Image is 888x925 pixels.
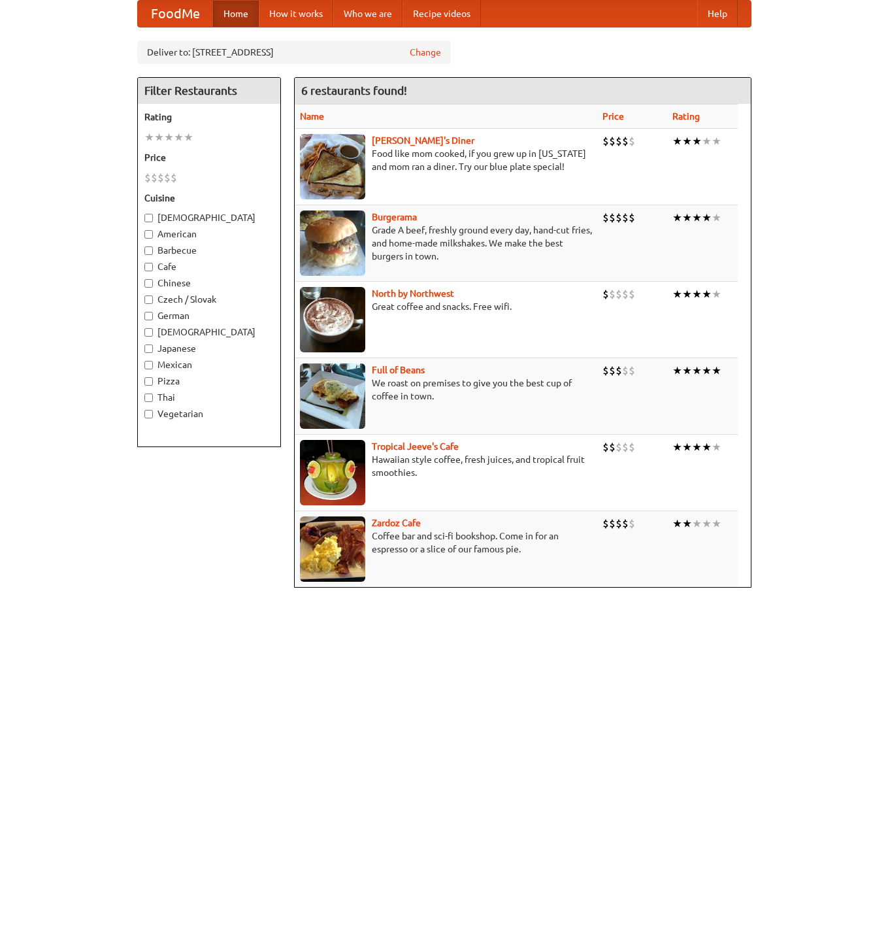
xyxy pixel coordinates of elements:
[300,377,592,403] p: We roast on premises to give you the best cup of coffee in town.
[144,277,274,290] label: Chinese
[616,287,622,301] li: $
[672,210,682,225] li: ★
[692,363,702,378] li: ★
[410,46,441,59] a: Change
[300,147,592,173] p: Food like mom cooked, if you grew up in [US_STATE] and mom ran a diner. Try our blue plate special!
[144,377,153,386] input: Pizza
[144,110,274,124] h5: Rating
[144,295,153,304] input: Czech / Slovak
[144,375,274,388] label: Pizza
[712,210,721,225] li: ★
[609,363,616,378] li: $
[300,530,592,556] p: Coffee bar and sci-fi bookshop. Come in for an espresso or a slice of our famous pie.
[144,171,151,185] li: $
[602,134,609,148] li: $
[301,84,407,97] ng-pluralize: 6 restaurants found!
[702,210,712,225] li: ★
[144,345,153,353] input: Japanese
[697,1,738,27] a: Help
[712,440,721,454] li: ★
[372,441,459,452] b: Tropical Jeeve's Cafe
[144,312,153,320] input: German
[622,363,629,378] li: $
[609,516,616,531] li: $
[372,365,425,375] a: Full of Beans
[712,134,721,148] li: ★
[702,287,712,301] li: ★
[672,111,700,122] a: Rating
[629,363,635,378] li: $
[144,151,274,164] h5: Price
[138,1,213,27] a: FoodMe
[300,363,365,429] img: beans.jpg
[300,224,592,263] p: Grade A beef, freshly ground every day, hand-cut fries, and home-made milkshakes. We make the bes...
[609,134,616,148] li: $
[692,440,702,454] li: ★
[300,111,324,122] a: Name
[144,227,274,241] label: American
[164,171,171,185] li: $
[629,516,635,531] li: $
[602,363,609,378] li: $
[144,260,274,273] label: Cafe
[602,111,624,122] a: Price
[672,363,682,378] li: ★
[602,287,609,301] li: $
[372,212,417,222] a: Burgerama
[672,440,682,454] li: ★
[622,210,629,225] li: $
[144,342,274,355] label: Japanese
[300,440,365,505] img: jeeves.jpg
[154,130,164,144] li: ★
[712,287,721,301] li: ★
[622,134,629,148] li: $
[616,363,622,378] li: $
[672,516,682,531] li: ★
[372,288,454,299] a: North by Northwest
[144,410,153,418] input: Vegetarian
[602,210,609,225] li: $
[702,516,712,531] li: ★
[144,407,274,420] label: Vegetarian
[609,287,616,301] li: $
[144,279,153,288] input: Chinese
[151,171,157,185] li: $
[682,363,692,378] li: ★
[622,516,629,531] li: $
[692,516,702,531] li: ★
[372,135,474,146] a: [PERSON_NAME]'s Diner
[616,516,622,531] li: $
[144,293,274,306] label: Czech / Slovak
[692,210,702,225] li: ★
[692,134,702,148] li: ★
[702,134,712,148] li: ★
[702,363,712,378] li: ★
[144,326,274,339] label: [DEMOGRAPHIC_DATA]
[138,78,280,104] h4: Filter Restaurants
[144,263,153,271] input: Cafe
[184,130,193,144] li: ★
[164,130,174,144] li: ★
[144,244,274,257] label: Barbecue
[629,287,635,301] li: $
[333,1,403,27] a: Who we are
[300,516,365,582] img: zardoz.jpg
[672,287,682,301] li: ★
[144,309,274,322] label: German
[300,453,592,479] p: Hawaiian style coffee, fresh juices, and tropical fruit smoothies.
[682,287,692,301] li: ★
[602,516,609,531] li: $
[372,518,421,528] b: Zardoz Cafe
[622,287,629,301] li: $
[712,363,721,378] li: ★
[682,134,692,148] li: ★
[144,192,274,205] h5: Cuisine
[602,440,609,454] li: $
[144,211,274,224] label: [DEMOGRAPHIC_DATA]
[171,171,177,185] li: $
[144,361,153,369] input: Mexican
[137,41,451,64] div: Deliver to: [STREET_ADDRESS]
[144,130,154,144] li: ★
[692,287,702,301] li: ★
[712,516,721,531] li: ★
